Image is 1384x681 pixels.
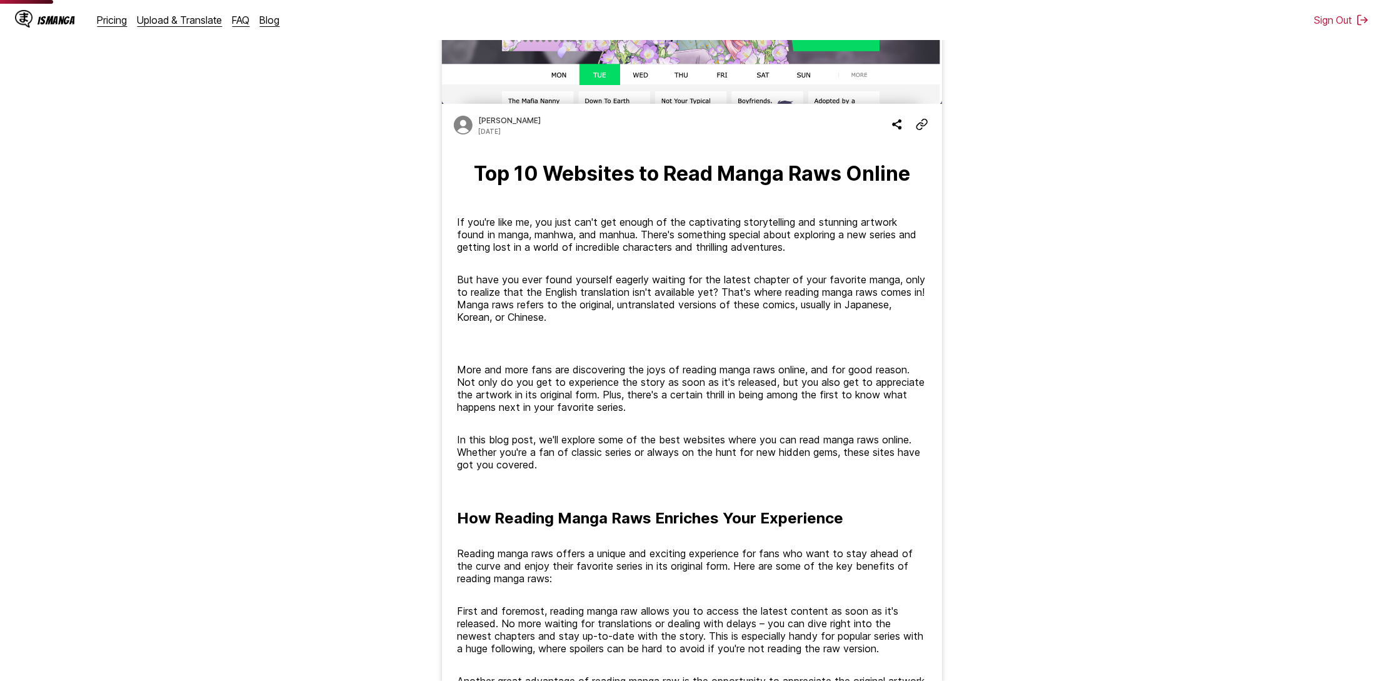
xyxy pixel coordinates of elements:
[457,491,843,527] h2: How Reading Manga Raws Enriches Your Experience
[452,114,474,136] img: Author avatar
[478,116,541,125] p: Author
[1314,14,1369,26] button: Sign Out
[457,433,927,471] p: In this blog post, we'll explore some of the best websites where you can read manga raws online. ...
[457,273,927,323] p: But have you ever found yourself eagerly waiting for the latest chapter of your favorite manga, o...
[457,605,927,655] p: First and foremost, reading manga raw allows you to access the latest content as soon as it's rel...
[478,128,501,135] p: Date published
[457,363,927,413] p: More and more fans are discovering the joys of reading manga raws online, and for good reason. No...
[233,14,250,26] a: FAQ
[457,216,927,253] p: If you're like me, you just can't get enough of the captivating storytelling and stunning artwork...
[15,10,33,28] img: IsManga Logo
[98,14,128,26] a: Pricing
[38,14,75,26] div: IsManga
[457,547,927,585] p: Reading manga raws offers a unique and exciting experience for fans who want to stay ahead of the...
[138,14,223,26] a: Upload & Translate
[15,10,98,30] a: IsManga LogoIsManga
[1356,14,1369,26] img: Sign out
[891,117,903,132] img: Share blog
[916,117,928,132] img: Copy Article Link
[260,14,280,26] a: Blog
[452,161,932,186] h1: Top 10 Websites to Read Manga Raws Online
